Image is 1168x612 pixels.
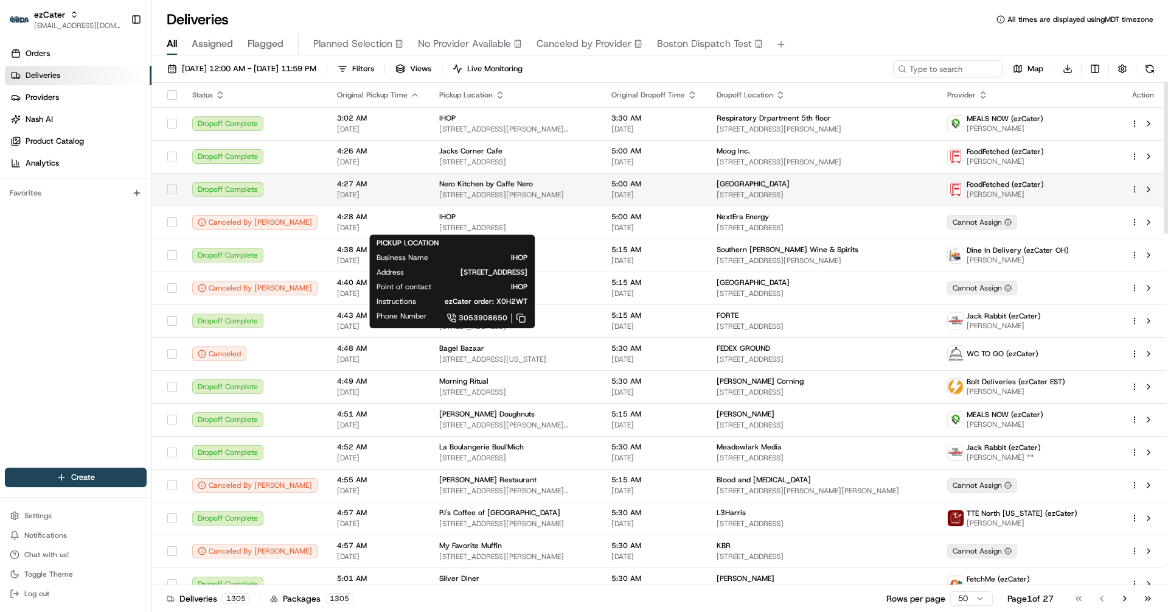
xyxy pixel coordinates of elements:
div: We're available if you need us! [55,128,167,138]
span: Assigned [192,37,233,51]
img: profile_wctogo_shipday.jpg [948,346,964,362]
span: [DATE] [611,322,697,331]
span: Bagel Bazaar [439,343,484,353]
span: [DATE] [337,552,420,561]
span: TTE North [US_STATE] (ezCater) [967,508,1077,518]
span: Point of contact [377,282,431,292]
span: [STREET_ADDRESS][PERSON_NAME][PERSON_NAME] [439,486,592,496]
span: 4:26 AM [337,146,420,156]
span: [STREET_ADDRESS][PERSON_NAME][PERSON_NAME] [717,486,928,496]
span: IHOP [439,212,456,222]
span: Views [410,63,431,74]
span: Southern [PERSON_NAME] Wine & Spirits [717,245,858,255]
img: Masood Aslam [12,209,32,229]
button: Cannot Assign [947,281,1017,295]
button: Chat with us! [5,546,147,563]
button: Notifications [5,527,147,544]
span: 5:00 AM [611,212,697,222]
span: [PERSON_NAME] [967,124,1043,133]
span: Settings [24,511,52,521]
span: 5:30 AM [611,442,697,452]
span: 5:00 AM [611,179,697,189]
span: Dine In Delivery (ezCater OH) [967,245,1069,255]
span: 4:27 AM [337,179,420,189]
span: [DATE] [611,289,697,298]
span: All times are displayed using MDT timezone [1007,15,1153,24]
span: [DATE] [337,519,420,529]
span: [DATE] [611,453,697,463]
span: Notifications [24,530,67,540]
span: 4:55 AM [337,475,420,485]
span: 5:15 AM [611,278,697,287]
span: [DATE] 12:00 AM - [DATE] 11:59 PM [182,63,316,74]
span: 4:57 AM [337,541,420,550]
span: API Documentation [115,272,195,284]
button: Views [390,60,437,77]
img: tte_north_alabama.png [948,510,964,526]
span: [DATE] [611,420,697,430]
span: [GEOGRAPHIC_DATA] [717,278,790,287]
button: Canceled By [PERSON_NAME] [192,215,318,230]
button: Canceled [192,346,246,361]
img: melas_now_logo.png [948,412,964,427]
span: [PERSON_NAME] [967,387,1065,396]
button: Canceled By [PERSON_NAME] [192,544,318,558]
button: [DATE] 12:00 AM - [DATE] 11:59 PM [162,60,322,77]
a: Product Catalog [5,132,151,151]
button: Create [5,468,147,487]
span: 4:49 AM [337,376,420,386]
span: Instructions [377,297,416,306]
span: 4:52 AM [337,442,420,452]
div: Deliveries [167,593,250,605]
button: Canceled By [PERSON_NAME] [192,478,318,493]
span: [STREET_ADDRESS] [439,157,592,167]
span: [STREET_ADDRESS] [439,223,592,233]
span: [STREET_ADDRESS] [717,289,928,298]
span: Log out [24,589,49,599]
img: 1736555255976-a54dd68f-1ca7-489b-9aae-adbdc363a1c4 [12,116,34,138]
span: 5:01 AM [337,574,420,583]
span: Pickup Location [439,90,493,100]
a: 📗Knowledge Base [7,267,98,289]
span: [PERSON_NAME] [967,189,1044,199]
span: Pylon [121,301,147,311]
span: [DATE] [337,124,420,134]
span: [STREET_ADDRESS] [423,267,527,277]
a: Nash AI [5,110,151,129]
button: Refresh [1141,60,1158,77]
span: 5:30 AM [611,343,697,353]
span: [DATE] [611,223,697,233]
span: 3:02 AM [337,113,420,123]
span: [PERSON_NAME] [967,255,1069,265]
span: Phone Number [377,311,427,321]
span: FoodFetched (ezCater) [967,147,1044,157]
img: Nash [12,12,36,36]
span: Blood and [MEDICAL_DATA] [717,475,811,485]
span: [DATE] [611,157,697,167]
span: [DATE] [337,387,420,397]
span: [STREET_ADDRESS] [717,453,928,463]
div: 📗 [12,273,22,283]
img: 1736555255976-a54dd68f-1ca7-489b-9aae-adbdc363a1c4 [24,222,34,231]
span: [PERSON_NAME] [967,518,1077,528]
span: Canceled by Provider [537,37,631,51]
span: KBR [717,541,731,550]
span: PJ's Coffee of [GEOGRAPHIC_DATA] [439,508,560,518]
span: [STREET_ADDRESS] [439,453,592,463]
span: [DATE] [337,223,420,233]
div: Cannot Assign [947,544,1017,558]
div: Favorites [5,183,147,203]
span: Boston Dispatch Test [657,37,752,51]
span: [STREET_ADDRESS] [717,190,928,200]
span: Respiratory Drpartment 5th floor [717,113,831,123]
span: [DATE] [337,420,420,430]
span: 4:48 AM [337,343,420,353]
span: [DATE] [611,486,697,496]
a: Orders [5,44,151,63]
span: [STREET_ADDRESS][PERSON_NAME][PERSON_NAME] [439,124,592,134]
span: [PERSON_NAME] [967,584,1030,594]
span: [PERSON_NAME] [717,574,774,583]
button: Map [1007,60,1049,77]
span: 4:38 AM [337,245,420,255]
